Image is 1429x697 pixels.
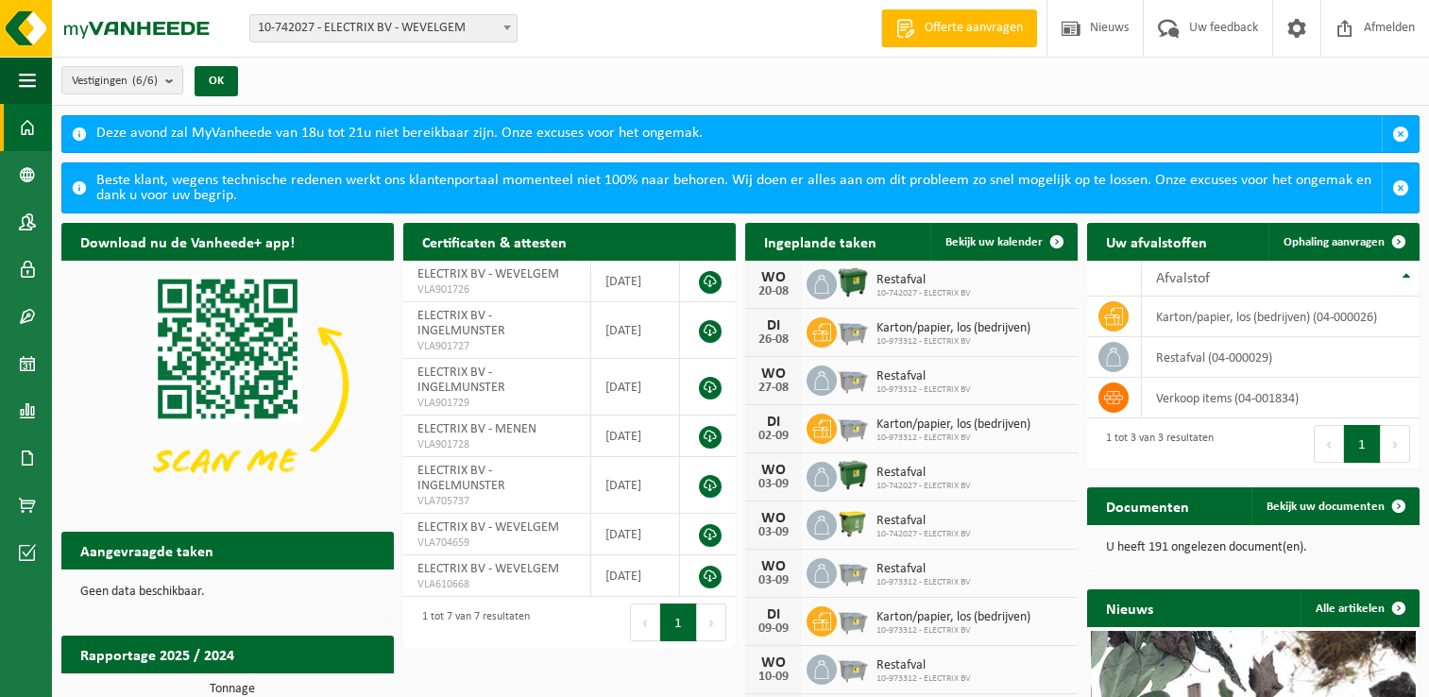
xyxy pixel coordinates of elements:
[837,314,869,347] img: WB-2500-GAL-GY-01
[61,532,232,569] h2: Aangevraagde taken
[96,116,1382,152] div: Deze avond zal MyVanheede van 18u tot 21u niet bereikbaar zijn. Onze excuses voor het ongemak.
[1314,425,1344,463] button: Previous
[876,336,1030,348] span: 10-973312 - ELECTRIX BV
[876,610,1030,625] span: Karton/papier, los (bedrijven)
[837,363,869,395] img: WB-2500-GAL-GY-01
[1087,487,1208,524] h2: Documenten
[755,366,792,382] div: WO
[61,261,394,510] img: Download de VHEPlus App
[417,282,576,297] span: VLA901726
[837,411,869,443] img: WB-2500-GAL-GY-01
[876,514,971,529] span: Restafval
[876,369,971,384] span: Restafval
[755,318,792,333] div: DI
[660,603,697,641] button: 1
[876,529,971,540] span: 10-742027 - ELECTRIX BV
[755,415,792,430] div: DI
[417,562,559,576] span: ELECTRIX BV - WEVELGEM
[755,333,792,347] div: 26-08
[591,457,680,514] td: [DATE]
[876,417,1030,433] span: Karton/papier, los (bedrijven)
[1097,423,1214,465] div: 1 tot 3 van 3 resultaten
[195,66,238,96] button: OK
[417,267,559,281] span: ELECTRIX BV - WEVELGEM
[1267,501,1385,513] span: Bekijk uw documenten
[417,535,576,551] span: VLA704659
[417,396,576,411] span: VLA901729
[876,481,971,492] span: 10-742027 - ELECTRIX BV
[132,75,158,87] count: (6/6)
[250,15,517,42] span: 10-742027 - ELECTRIX BV - WEVELGEM
[837,459,869,491] img: WB-1100-HPE-GN-01
[591,514,680,555] td: [DATE]
[755,671,792,684] div: 10-09
[417,365,505,395] span: ELECTRIX BV - INGELMUNSTER
[881,9,1037,47] a: Offerte aanvragen
[876,673,971,685] span: 10-973312 - ELECTRIX BV
[755,478,792,491] div: 03-09
[876,433,1030,444] span: 10-973312 - ELECTRIX BV
[61,66,183,94] button: Vestigingen(6/6)
[417,494,576,509] span: VLA705737
[61,636,253,672] h2: Rapportage 2025 / 2024
[876,658,971,673] span: Restafval
[591,416,680,457] td: [DATE]
[755,526,792,539] div: 03-09
[1344,425,1381,463] button: 1
[1142,337,1420,378] td: restafval (04-000029)
[417,309,505,338] span: ELECTRIX BV - INGELMUNSTER
[755,574,792,587] div: 03-09
[837,555,869,587] img: WB-2500-GAL-GY-01
[755,382,792,395] div: 27-08
[591,359,680,416] td: [DATE]
[1268,223,1418,261] a: Ophaling aanvragen
[1106,541,1401,554] p: U heeft 191 ongelezen document(en).
[755,430,792,443] div: 02-09
[417,339,576,354] span: VLA901727
[72,67,158,95] span: Vestigingen
[930,223,1076,261] a: Bekijk uw kalender
[1142,378,1420,418] td: verkoop items (04-001834)
[876,625,1030,637] span: 10-973312 - ELECTRIX BV
[876,273,971,288] span: Restafval
[876,321,1030,336] span: Karton/papier, los (bedrijven)
[413,602,530,643] div: 1 tot 7 van 7 resultaten
[403,223,586,260] h2: Certificaten & attesten
[755,463,792,478] div: WO
[755,270,792,285] div: WO
[1301,589,1418,627] a: Alle artikelen
[417,464,505,493] span: ELECTRIX BV - INGELMUNSTER
[249,14,518,42] span: 10-742027 - ELECTRIX BV - WEVELGEM
[1156,271,1210,286] span: Afvalstof
[745,223,895,260] h2: Ingeplande taken
[591,261,680,302] td: [DATE]
[837,603,869,636] img: WB-2500-GAL-GY-01
[876,384,971,396] span: 10-973312 - ELECTRIX BV
[876,562,971,577] span: Restafval
[755,559,792,574] div: WO
[1087,589,1172,626] h2: Nieuws
[417,422,536,436] span: ELECTRIX BV - MENEN
[755,622,792,636] div: 09-09
[755,607,792,622] div: DI
[837,652,869,684] img: WB-2500-GAL-GY-01
[697,603,726,641] button: Next
[1087,223,1226,260] h2: Uw afvalstoffen
[417,520,559,535] span: ELECTRIX BV - WEVELGEM
[630,603,660,641] button: Previous
[417,437,576,452] span: VLA901728
[591,302,680,359] td: [DATE]
[1284,236,1385,248] span: Ophaling aanvragen
[876,466,971,481] span: Restafval
[755,285,792,298] div: 20-08
[96,163,1382,212] div: Beste klant, wegens technische redenen werkt ons klantenportaal momenteel niet 100% naar behoren....
[591,555,680,597] td: [DATE]
[837,266,869,298] img: WB-1100-HPE-GN-01
[837,507,869,539] img: WB-1100-HPE-GN-50
[945,236,1043,248] span: Bekijk uw kalender
[1381,425,1410,463] button: Next
[1142,297,1420,337] td: karton/papier, los (bedrijven) (04-000026)
[61,223,314,260] h2: Download nu de Vanheede+ app!
[876,288,971,299] span: 10-742027 - ELECTRIX BV
[755,511,792,526] div: WO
